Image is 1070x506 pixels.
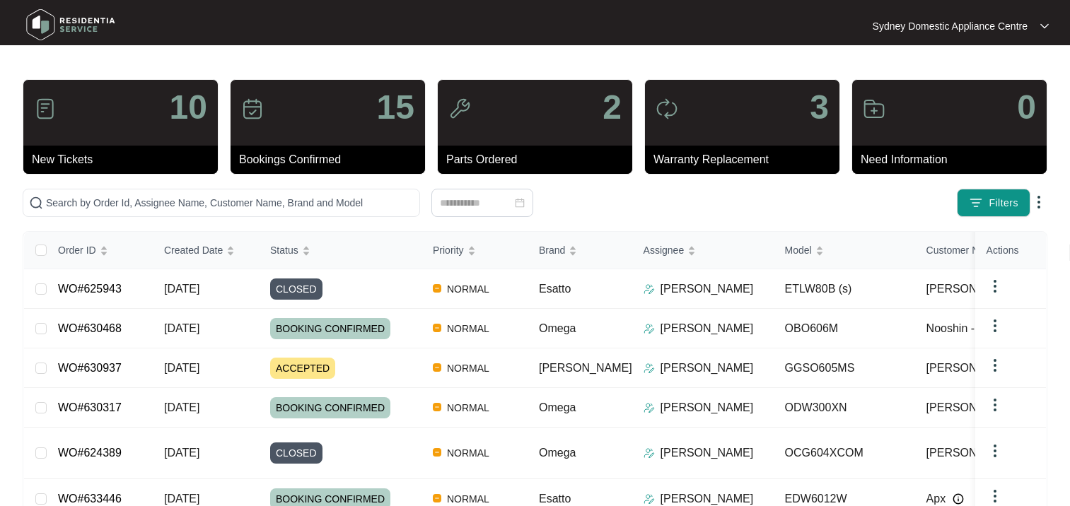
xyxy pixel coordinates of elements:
[953,493,964,505] img: Info icon
[32,151,218,168] p: New Tickets
[661,360,754,377] p: [PERSON_NAME]
[433,448,441,457] img: Vercel Logo
[926,320,1018,337] span: Nooshin - Tenan...
[270,358,335,379] span: ACCEPTED
[987,488,1004,505] img: dropdown arrow
[441,399,495,416] span: NORMAL
[47,232,153,269] th: Order ID
[987,396,1004,413] img: dropdown arrow
[170,90,207,124] p: 10
[29,196,43,210] img: search-icon
[241,98,264,120] img: icon
[774,232,915,269] th: Model
[21,4,120,46] img: residentia service logo
[989,196,1018,211] span: Filters
[987,317,1004,334] img: dropdown arrow
[1040,23,1049,30] img: dropdown arrow
[975,232,1046,269] th: Actions
[987,357,1004,374] img: dropdown arrow
[644,242,685,258] span: Assignee
[926,399,1032,416] span: [PERSON_NAME] ...
[164,447,199,459] span: [DATE]
[774,348,915,388] td: GGSO605MS
[644,493,655,505] img: Assigner Icon
[539,447,576,459] span: Omega
[433,242,464,258] span: Priority
[987,442,1004,459] img: dropdown arrow
[58,322,122,334] a: WO#630468
[539,362,632,374] span: [PERSON_NAME]
[270,442,322,464] span: CLOSED
[661,445,754,461] p: [PERSON_NAME]
[58,401,122,413] a: WO#630317
[441,360,495,377] span: NORMAL
[433,403,441,411] img: Vercel Logo
[433,284,441,293] img: Vercel Logo
[915,232,1057,269] th: Customer Name
[774,269,915,309] td: ETLW80B (s)
[644,283,655,295] img: Assigner Icon
[421,232,528,269] th: Priority
[926,242,999,258] span: Customer Name
[957,189,1030,217] button: filter iconFilters
[1030,194,1047,211] img: dropdown arrow
[863,98,885,120] img: icon
[661,281,754,298] p: [PERSON_NAME]
[270,278,322,300] span: CLOSED
[656,98,678,120] img: icon
[539,242,565,258] span: Brand
[926,281,1020,298] span: [PERSON_NAME]
[926,360,1020,377] span: [PERSON_NAME]
[926,445,1020,461] span: [PERSON_NAME]
[433,494,441,502] img: Vercel Logo
[448,98,471,120] img: icon
[774,309,915,348] td: OBO606M
[810,90,829,124] p: 3
[433,324,441,332] img: Vercel Logo
[164,401,199,413] span: [DATE]
[58,493,122,505] a: WO#633446
[441,445,495,461] span: NORMAL
[861,151,1047,168] p: Need Information
[644,363,655,374] img: Assigner Icon
[661,320,754,337] p: [PERSON_NAME]
[1017,90,1036,124] p: 0
[644,402,655,413] img: Assigner Icon
[785,242,812,258] span: Model
[653,151,839,168] p: Warranty Replacement
[774,428,915,479] td: OCG604XCOM
[270,242,298,258] span: Status
[259,232,421,269] th: Status
[164,322,199,334] span: [DATE]
[58,362,122,374] a: WO#630937
[539,401,576,413] span: Omega
[539,283,571,295] span: Esatto
[987,278,1004,295] img: dropdown arrow
[539,322,576,334] span: Omega
[441,320,495,337] span: NORMAL
[164,242,223,258] span: Created Date
[661,399,754,416] p: [PERSON_NAME]
[377,90,414,124] p: 15
[446,151,632,168] p: Parts Ordered
[58,447,122,459] a: WO#624389
[58,283,122,295] a: WO#625943
[239,151,425,168] p: Bookings Confirmed
[539,493,571,505] span: Esatto
[644,323,655,334] img: Assigner Icon
[644,447,655,459] img: Assigner Icon
[632,232,774,269] th: Assignee
[164,362,199,374] span: [DATE]
[164,283,199,295] span: [DATE]
[969,196,983,210] img: filter icon
[164,493,199,505] span: [DATE]
[46,195,414,211] input: Search by Order Id, Assignee Name, Customer Name, Brand and Model
[528,232,632,269] th: Brand
[603,90,622,124] p: 2
[433,363,441,372] img: Vercel Logo
[441,281,495,298] span: NORMAL
[873,19,1028,33] p: Sydney Domestic Appliance Centre
[58,242,96,258] span: Order ID
[34,98,57,120] img: icon
[153,232,259,269] th: Created Date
